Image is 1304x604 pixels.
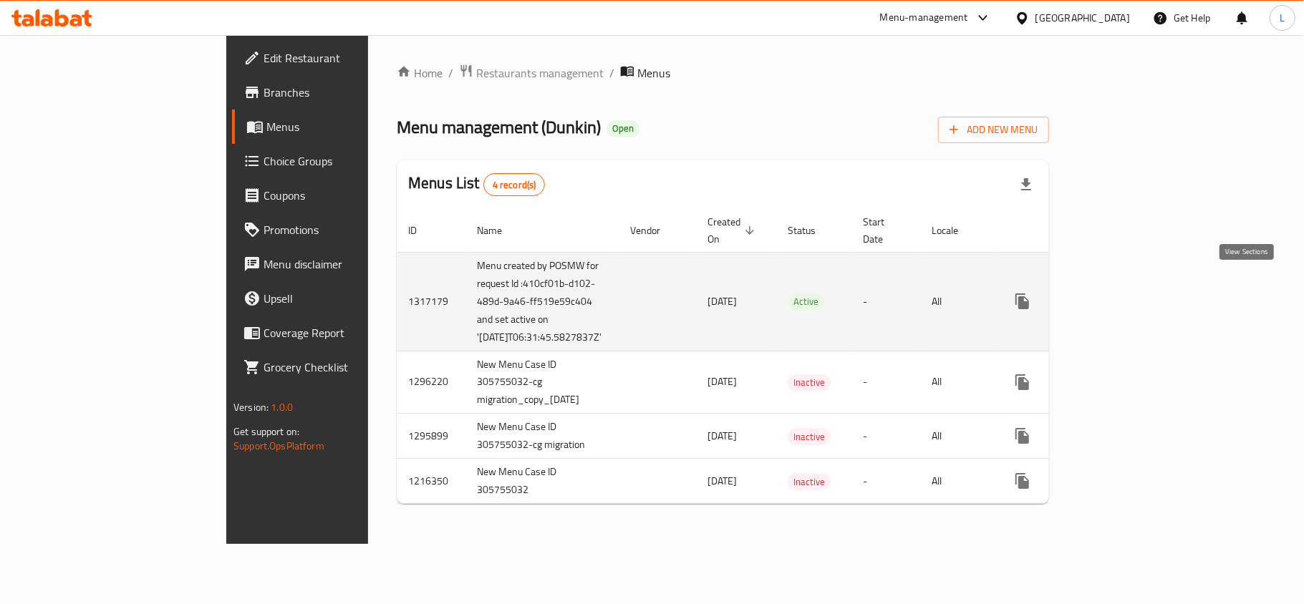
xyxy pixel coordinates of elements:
[264,255,433,273] span: Menu disclaimer
[484,178,545,192] span: 4 record(s)
[994,209,1154,253] th: Actions
[707,372,737,391] span: [DATE]
[266,118,433,135] span: Menus
[232,178,444,213] a: Coupons
[271,398,293,417] span: 1.0.0
[1005,419,1040,453] button: more
[630,222,679,239] span: Vendor
[1040,284,1074,318] button: Change Status
[707,213,759,248] span: Created On
[1009,167,1043,202] div: Export file
[707,427,737,445] span: [DATE]
[788,428,831,445] div: Inactive
[264,187,433,204] span: Coupons
[264,324,433,341] span: Coverage Report
[264,49,433,67] span: Edit Restaurant
[264,290,433,307] span: Upsell
[397,209,1154,505] table: enhanced table
[851,459,920,504] td: -
[233,437,324,455] a: Support.OpsPlatform
[408,222,435,239] span: ID
[232,213,444,247] a: Promotions
[465,459,619,504] td: New Menu Case ID 305755032
[397,64,1049,82] nav: breadcrumb
[477,222,521,239] span: Name
[448,64,453,82] li: /
[607,122,639,135] span: Open
[1005,365,1040,399] button: more
[1005,464,1040,498] button: more
[920,252,994,351] td: All
[880,9,968,26] div: Menu-management
[788,374,831,391] span: Inactive
[264,359,433,376] span: Grocery Checklist
[938,117,1049,143] button: Add New Menu
[232,144,444,178] a: Choice Groups
[1005,284,1040,318] button: more
[851,252,920,351] td: -
[459,64,604,82] a: Restaurants management
[788,429,831,445] span: Inactive
[465,351,619,414] td: New Menu Case ID 305755032-cg migration_copy_[DATE]
[232,350,444,384] a: Grocery Checklist
[863,213,903,248] span: Start Date
[232,75,444,109] a: Branches
[397,111,601,143] span: Menu management ( Dunkin )
[788,374,831,391] div: Inactive
[851,351,920,414] td: -
[233,422,299,441] span: Get support on:
[1040,365,1074,399] button: Change Status
[788,474,831,490] span: Inactive
[232,316,444,350] a: Coverage Report
[232,247,444,281] a: Menu disclaimer
[950,121,1038,139] span: Add New Menu
[483,173,546,196] div: Total records count
[408,172,545,196] h2: Menus List
[707,472,737,490] span: [DATE]
[609,64,614,82] li: /
[476,64,604,82] span: Restaurants management
[788,473,831,490] div: Inactive
[465,414,619,459] td: New Menu Case ID 305755032-cg migration
[233,398,269,417] span: Version:
[607,120,639,137] div: Open
[851,414,920,459] td: -
[920,459,994,504] td: All
[920,414,994,459] td: All
[264,152,433,170] span: Choice Groups
[1040,464,1074,498] button: Change Status
[232,41,444,75] a: Edit Restaurant
[465,252,619,351] td: Menu created by POSMW for request Id :410cf01b-d102-489d-9a46-ff519e59c404 and set active on '[DA...
[637,64,670,82] span: Menus
[1280,10,1285,26] span: L
[932,222,977,239] span: Locale
[1035,10,1130,26] div: [GEOGRAPHIC_DATA]
[264,221,433,238] span: Promotions
[920,351,994,414] td: All
[707,292,737,311] span: [DATE]
[788,293,824,310] span: Active
[1040,419,1074,453] button: Change Status
[264,84,433,101] span: Branches
[232,109,444,144] a: Menus
[788,293,824,311] div: Active
[232,281,444,316] a: Upsell
[788,222,834,239] span: Status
